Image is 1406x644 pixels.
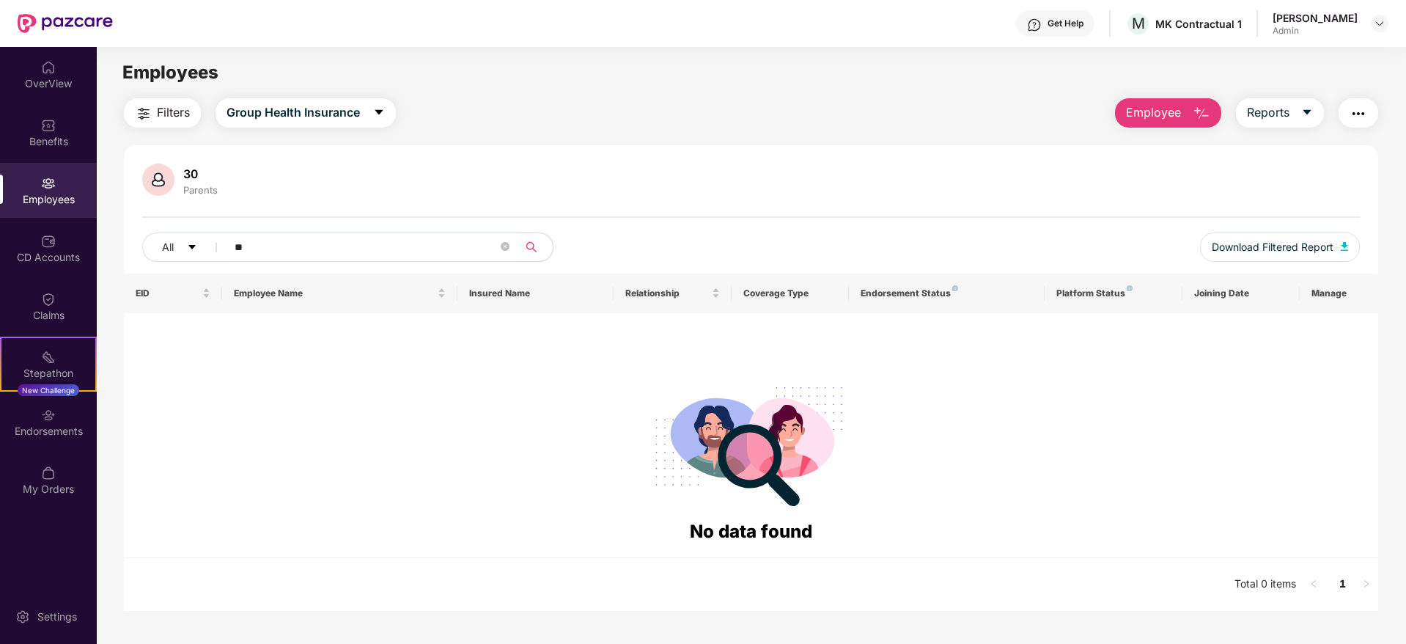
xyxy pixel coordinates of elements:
img: svg+xml;base64,PHN2ZyBpZD0iRW5kb3JzZW1lbnRzIiB4bWxucz0iaHR0cDovL3d3dy53My5vcmcvMjAwMC9zdmciIHdpZH... [41,408,56,422]
div: Get Help [1048,18,1083,29]
li: Previous Page [1302,573,1325,596]
img: New Pazcare Logo [18,14,113,33]
img: svg+xml;base64,PHN2ZyB4bWxucz0iaHR0cDovL3d3dy53My5vcmcvMjAwMC9zdmciIHhtbG5zOnhsaW5rPSJodHRwOi8vd3... [1193,105,1210,122]
button: left [1302,573,1325,596]
span: Relationship [625,288,708,299]
div: MK Contractual 1 [1155,17,1242,31]
img: svg+xml;base64,PHN2ZyBpZD0iRHJvcGRvd24tMzJ4MzIiIHhtbG5zPSJodHRwOi8vd3d3LnczLm9yZy8yMDAwL3N2ZyIgd2... [1374,18,1385,29]
img: svg+xml;base64,PHN2ZyB4bWxucz0iaHR0cDovL3d3dy53My5vcmcvMjAwMC9zdmciIHhtbG5zOnhsaW5rPSJodHRwOi8vd3... [1341,242,1348,251]
img: svg+xml;base64,PHN2ZyBpZD0iRW1wbG95ZWVzIiB4bWxucz0iaHR0cDovL3d3dy53My5vcmcvMjAwMC9zdmciIHdpZHRoPS... [41,176,56,191]
img: svg+xml;base64,PHN2ZyBpZD0iQ2xhaW0iIHhtbG5zPSJodHRwOi8vd3d3LnczLm9yZy8yMDAwL3N2ZyIgd2lkdGg9IjIwIi... [41,292,56,307]
button: Filters [124,98,201,128]
span: caret-down [1301,106,1313,120]
span: EID [136,288,199,299]
div: 30 [180,167,221,181]
th: Relationship [614,274,731,313]
div: New Challenge [18,384,79,396]
th: EID [124,274,222,313]
span: Employee [1126,103,1181,122]
span: close-circle [501,242,509,251]
span: search [517,241,545,253]
span: No data found [690,521,812,542]
span: All [162,239,174,255]
div: [PERSON_NAME] [1273,11,1358,25]
button: Group Health Insurancecaret-down [216,98,396,128]
th: Joining Date [1182,274,1300,313]
span: Filters [157,103,190,122]
div: Platform Status [1056,288,1170,299]
span: Employee Name [234,288,435,299]
span: Download Filtered Report [1212,239,1333,255]
div: Settings [33,610,81,624]
img: svg+xml;base64,PHN2ZyB4bWxucz0iaHR0cDovL3d3dy53My5vcmcvMjAwMC9zdmciIHdpZHRoPSI4IiBoZWlnaHQ9IjgiIH... [1127,285,1133,291]
li: Total 0 items [1234,573,1296,596]
button: Download Filtered Report [1200,233,1360,262]
div: Parents [180,184,221,196]
img: svg+xml;base64,PHN2ZyBpZD0iQmVuZWZpdHMiIHhtbG5zPSJodHRwOi8vd3d3LnczLm9yZy8yMDAwL3N2ZyIgd2lkdGg9Ij... [41,118,56,133]
img: svg+xml;base64,PHN2ZyB4bWxucz0iaHR0cDovL3d3dy53My5vcmcvMjAwMC9zdmciIHdpZHRoPSIyODgiIGhlaWdodD0iMj... [645,369,856,518]
span: Group Health Insurance [227,103,360,122]
span: Reports [1247,103,1289,122]
img: svg+xml;base64,PHN2ZyBpZD0iU2V0dGluZy0yMHgyMCIgeG1sbnM9Imh0dHA6Ly93d3cudzMub3JnLzIwMDAvc3ZnIiB3aW... [15,610,30,624]
span: M [1132,15,1145,32]
img: svg+xml;base64,PHN2ZyB4bWxucz0iaHR0cDovL3d3dy53My5vcmcvMjAwMC9zdmciIHdpZHRoPSIyMSIgaGVpZ2h0PSIyMC... [41,350,56,365]
img: svg+xml;base64,PHN2ZyB4bWxucz0iaHR0cDovL3d3dy53My5vcmcvMjAwMC9zdmciIHdpZHRoPSIyNCIgaGVpZ2h0PSIyNC... [1350,105,1367,122]
button: search [517,233,553,262]
th: Manage [1300,274,1378,313]
img: svg+xml;base64,PHN2ZyBpZD0iTXlfT3JkZXJzIiBkYXRhLW5hbWU9Ik15IE9yZGVycyIgeG1sbnM9Imh0dHA6Ly93d3cudz... [41,466,56,480]
span: right [1362,579,1371,588]
img: svg+xml;base64,PHN2ZyB4bWxucz0iaHR0cDovL3d3dy53My5vcmcvMjAwMC9zdmciIHdpZHRoPSIyNCIgaGVpZ2h0PSIyNC... [135,105,152,122]
a: 1 [1331,573,1355,595]
span: left [1309,579,1318,588]
div: Endorsement Status [861,288,1033,299]
th: Coverage Type [732,274,849,313]
div: Stepathon [1,366,95,381]
img: svg+xml;base64,PHN2ZyB4bWxucz0iaHR0cDovL3d3dy53My5vcmcvMjAwMC9zdmciIHdpZHRoPSI4IiBoZWlnaHQ9IjgiIH... [952,285,958,291]
span: close-circle [501,241,509,255]
th: Employee Name [222,274,457,313]
img: svg+xml;base64,PHN2ZyBpZD0iSG9tZSIgeG1sbnM9Imh0dHA6Ly93d3cudzMub3JnLzIwMDAvc3ZnIiB3aWR0aD0iMjAiIG... [41,60,56,75]
span: caret-down [187,242,197,254]
span: Employees [122,62,218,83]
th: Insured Name [457,274,614,313]
img: svg+xml;base64,PHN2ZyBpZD0iQ0RfQWNjb3VudHMiIGRhdGEtbmFtZT0iQ0QgQWNjb3VudHMiIHhtbG5zPSJodHRwOi8vd3... [41,234,56,249]
li: Next Page [1355,573,1378,596]
button: right [1355,573,1378,596]
span: caret-down [373,106,385,120]
button: Employee [1115,98,1221,128]
img: svg+xml;base64,PHN2ZyB4bWxucz0iaHR0cDovL3d3dy53My5vcmcvMjAwMC9zdmciIHhtbG5zOnhsaW5rPSJodHRwOi8vd3... [142,164,174,196]
div: Admin [1273,25,1358,37]
button: Reportscaret-down [1236,98,1324,128]
button: Allcaret-down [142,233,232,262]
img: svg+xml;base64,PHN2ZyBpZD0iSGVscC0zMngzMiIgeG1sbnM9Imh0dHA6Ly93d3cudzMub3JnLzIwMDAvc3ZnIiB3aWR0aD... [1027,18,1042,32]
li: 1 [1331,573,1355,596]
